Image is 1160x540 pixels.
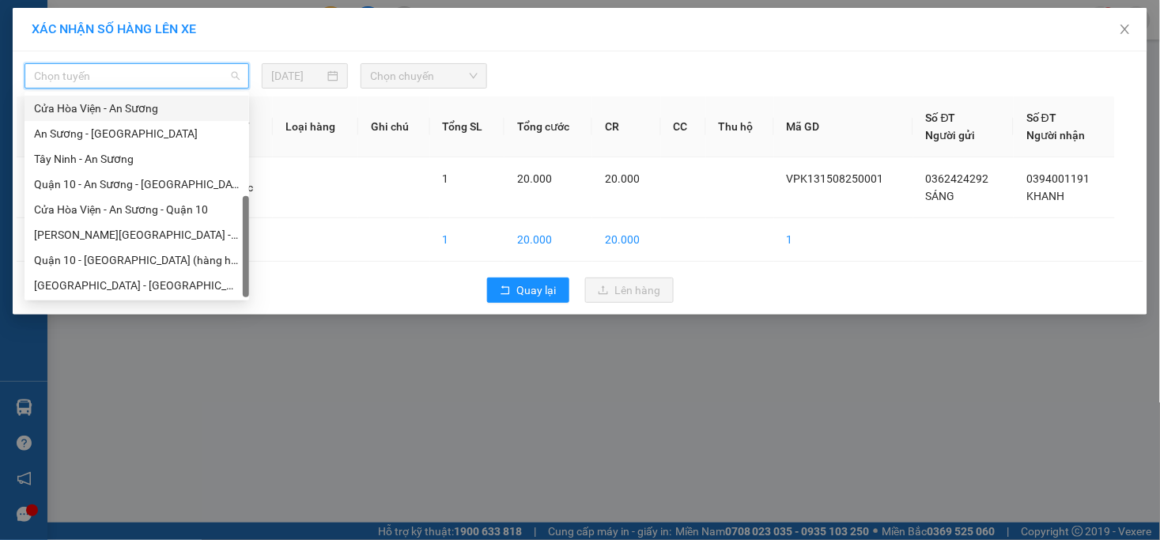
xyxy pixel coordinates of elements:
div: Quận 10 - An Sương - [GEOGRAPHIC_DATA] [34,176,240,193]
div: Cửa Hòa Viện - An Sương - Quận 10 [34,201,240,218]
th: Thu hộ [706,96,774,157]
span: VPK131508250002 [79,100,171,112]
td: 1 [430,218,504,262]
span: Chọn tuyến [34,64,240,88]
span: close [1119,23,1132,36]
span: Hotline: 19001152 [125,70,194,80]
span: 1 [443,172,449,185]
span: 07:10:05 [DATE] [35,115,96,124]
span: Người nhận [1026,129,1085,142]
th: Mã GD [774,96,913,157]
div: Dương Minh Châu - Quận 10 (hàng hóa) [25,222,249,247]
div: Quận 10 - Dương MInh Châu (hàng hóa) [25,247,249,273]
img: logo [6,9,76,79]
button: rollbackQuay lại [487,278,569,303]
div: An Sương - [GEOGRAPHIC_DATA] [34,125,240,142]
span: ----------------------------------------- [43,85,194,98]
span: VPK131508250001 [787,172,884,185]
div: Quận 10 - An Sương - Cửa Hòa Viện [25,172,249,197]
span: [PERSON_NAME]: [5,102,171,111]
span: Quay lại [517,281,557,299]
div: Tây Ninh - An Sương [25,146,249,172]
th: STT [17,96,69,157]
span: In ngày: [5,115,96,124]
span: 0394001191 [1026,172,1090,185]
div: An Sương - Tây Ninh [25,121,249,146]
td: 20.000 [504,218,592,262]
div: Cửa Hòa Viện - An Sương - Quận 10 [25,197,249,222]
td: 1 [774,218,913,262]
span: Số ĐT [926,111,956,124]
button: uploadLên hàng [585,278,674,303]
span: 01 Võ Văn Truyện, KP.1, Phường 2 [125,47,217,67]
td: 1 [17,157,69,218]
div: [GEOGRAPHIC_DATA] - [GEOGRAPHIC_DATA] (vip) [34,277,240,294]
span: SÁNG [926,190,955,202]
div: Cửa Hòa Viện - An Sương [34,100,240,117]
th: CC [661,96,706,157]
div: [PERSON_NAME][GEOGRAPHIC_DATA] - Quận 10 (hàng hóa) [34,226,240,244]
strong: ĐỒNG PHƯỚC [125,9,217,22]
span: 20.000 [605,172,640,185]
span: XÁC NHẬN SỐ HÀNG LÊN XE [32,21,196,36]
span: Số ĐT [1026,111,1056,124]
span: 20.000 [517,172,552,185]
th: Ghi chú [358,96,430,157]
span: rollback [500,285,511,297]
div: Quận 10 - [GEOGRAPHIC_DATA] (hàng hóa) [34,251,240,269]
div: Hồ Chí Minh - Tây Ninh (vip) [25,273,249,298]
td: 20.000 [592,218,660,262]
th: CR [592,96,660,157]
button: Close [1103,8,1147,52]
span: Bến xe [GEOGRAPHIC_DATA] [125,25,213,45]
span: 0362424292 [926,172,989,185]
th: Loại hàng [273,96,358,157]
div: Cửa Hòa Viện - An Sương [25,96,249,121]
span: Người gửi [926,129,976,142]
th: Tổng cước [504,96,592,157]
span: KHANH [1026,190,1064,202]
div: Tây Ninh - An Sương [34,150,240,168]
th: Tổng SL [430,96,504,157]
input: 15/08/2025 [271,67,324,85]
span: Chọn chuyến [370,64,477,88]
